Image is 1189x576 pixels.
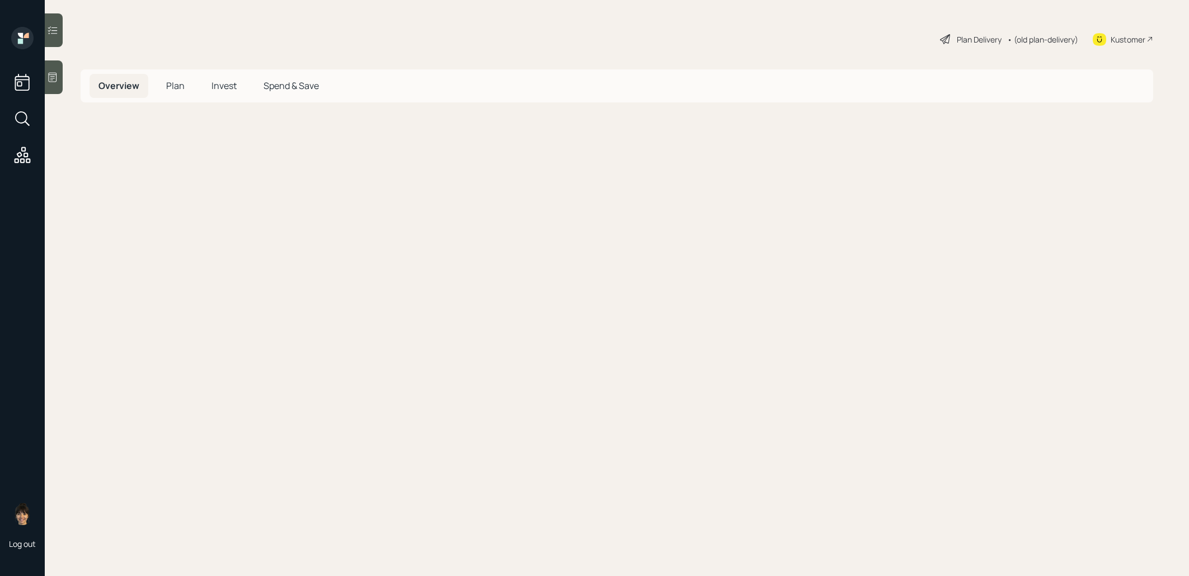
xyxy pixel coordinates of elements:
[9,538,36,549] div: Log out
[1007,34,1078,45] div: • (old plan-delivery)
[166,79,185,92] span: Plan
[212,79,237,92] span: Invest
[98,79,139,92] span: Overview
[11,503,34,525] img: treva-nostdahl-headshot.png
[957,34,1002,45] div: Plan Delivery
[264,79,319,92] span: Spend & Save
[1111,34,1145,45] div: Kustomer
